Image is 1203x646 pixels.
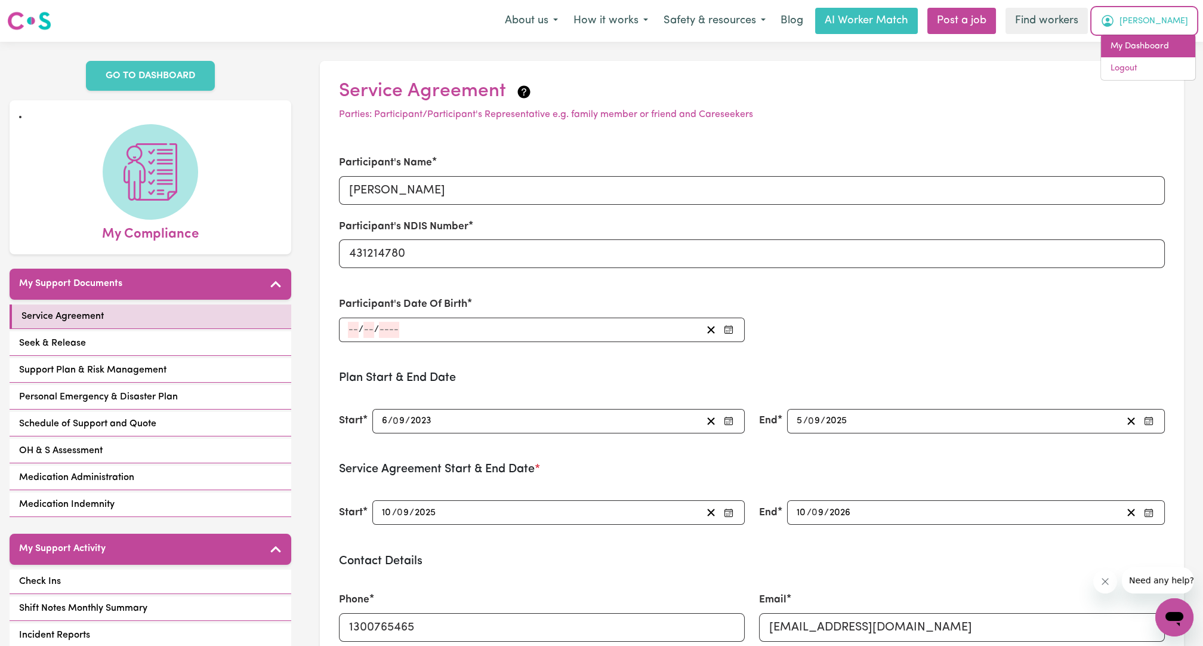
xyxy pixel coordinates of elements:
[359,324,363,335] span: /
[19,574,61,589] span: Check Ins
[19,628,90,642] span: Incident Reports
[10,534,291,565] button: My Support Activity
[339,297,467,312] label: Participant's Date Of Birth
[1093,8,1196,33] button: My Account
[339,155,432,171] label: Participant's Name
[19,124,282,245] a: My Compliance
[19,336,86,350] span: Seek & Release
[796,505,807,521] input: --
[379,322,399,338] input: ----
[1119,15,1188,28] span: [PERSON_NAME]
[829,505,852,521] input: ----
[1100,35,1196,81] div: My Account
[381,505,392,521] input: --
[812,508,818,518] span: 0
[825,413,848,429] input: ----
[10,596,291,621] a: Shift Notes Monthly Summary
[393,413,405,429] input: --
[19,601,147,616] span: Shift Notes Monthly Summary
[815,8,918,34] a: AI Worker Match
[19,497,115,512] span: Medication Indemnity
[10,493,291,517] a: Medication Indemnity
[409,507,414,518] span: /
[414,505,437,521] input: ----
[809,413,820,429] input: --
[19,470,134,485] span: Medication Administration
[656,8,773,33] button: Safety & resources
[10,412,291,436] a: Schedule of Support and Quote
[393,416,399,426] span: 0
[10,466,291,490] a: Medication Administration
[397,505,409,521] input: --
[10,331,291,356] a: Seek & Release
[7,10,51,32] img: Careseekers logo
[759,592,786,608] label: Email
[339,107,1165,122] p: Parties: Participant/Participant's Representative e.g. family member or friend and Careseekers
[497,8,566,33] button: About us
[824,507,829,518] span: /
[339,592,369,608] label: Phone
[19,417,156,431] span: Schedule of Support and Quote
[339,554,1165,568] h3: Contact Details
[1093,570,1117,593] iframe: Close message
[339,505,363,521] label: Start
[1005,8,1088,34] a: Find workers
[796,413,803,429] input: --
[19,543,106,555] h5: My Support Activity
[7,7,51,35] a: Careseekers logo
[566,8,656,33] button: How it works
[812,505,824,521] input: --
[10,304,291,329] a: Service Agreement
[339,413,363,429] label: Start
[803,416,808,426] span: /
[1101,35,1195,58] a: My Dashboard
[102,220,199,245] span: My Compliance
[1155,598,1193,636] iframe: Button to launch messaging window
[927,8,996,34] a: Post a job
[388,416,393,426] span: /
[759,505,778,521] label: End
[1101,57,1195,80] a: Logout
[19,363,166,377] span: Support Plan & Risk Management
[1122,567,1193,593] iframe: Message from company
[19,390,178,404] span: Personal Emergency & Disaster Plan
[392,507,397,518] span: /
[10,570,291,594] a: Check Ins
[339,80,1165,103] h2: Service Agreement
[348,322,359,338] input: --
[19,278,122,290] h5: My Support Documents
[339,462,1165,476] h3: Service Agreement Start & End Date
[808,416,814,426] span: 0
[759,413,778,429] label: End
[339,371,1165,385] h3: Plan Start & End Date
[410,413,433,429] input: ----
[10,385,291,410] a: Personal Emergency & Disaster Plan
[363,322,374,338] input: --
[21,309,104,324] span: Service Agreement
[339,219,468,235] label: Participant's NDIS Number
[10,269,291,300] button: My Support Documents
[374,324,379,335] span: /
[820,416,825,426] span: /
[10,358,291,383] a: Support Plan & Risk Management
[397,508,403,518] span: 0
[86,61,215,91] a: GO TO DASHBOARD
[7,8,72,18] span: Need any help?
[19,444,103,458] span: OH & S Assessment
[773,8,810,34] a: Blog
[10,439,291,463] a: OH & S Assessment
[405,416,410,426] span: /
[381,413,388,429] input: --
[807,507,812,518] span: /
